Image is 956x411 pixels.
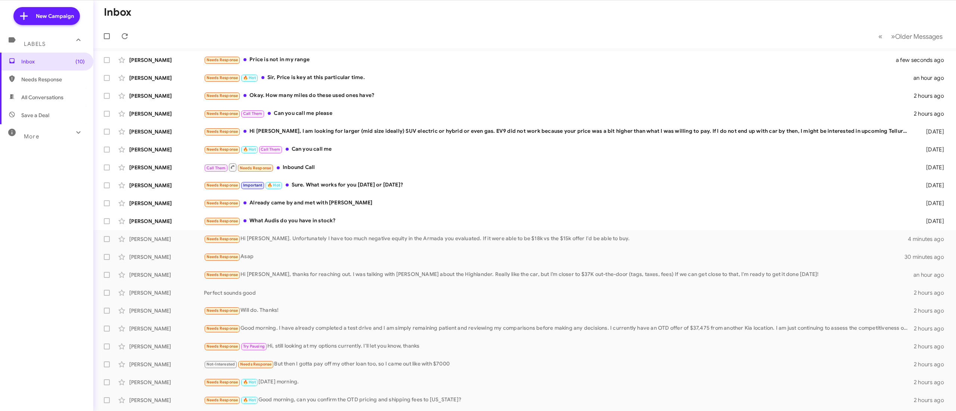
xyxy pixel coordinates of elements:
div: [PERSON_NAME] [129,289,204,297]
div: 2 hours ago [912,343,950,350]
span: Needs Response [207,201,238,205]
div: an hour ago [912,74,950,82]
div: Sir, Price is key at this particular time. [204,73,912,82]
div: Good morning. I have already completed a test drive and I am simply remaining patient and reviewi... [204,324,912,333]
div: [PERSON_NAME] [129,110,204,117]
div: [DATE] [912,200,950,207]
button: Next [887,29,947,44]
div: 2 hours ago [912,289,950,297]
span: All Conversations [21,94,63,101]
div: [PERSON_NAME] [129,325,204,332]
div: Hi [PERSON_NAME], I am looking for larger (mid size ideally) SUV electric or hybrid or even gas. ... [204,127,912,136]
div: [DATE] [912,146,950,153]
div: Already came by and met with [PERSON_NAME] [204,199,912,207]
div: But then I gotta pay off my other loan too, so I came out like with $7000 [204,360,912,368]
div: Perfect sounds good [204,289,912,297]
span: Save a Deal [21,112,49,119]
h1: Inbox [104,6,131,18]
div: [PERSON_NAME] [129,146,204,153]
div: 2 hours ago [912,325,950,332]
div: Price is not in my range [204,56,905,64]
nav: Page navigation example [874,29,947,44]
span: 🔥 Hot [243,380,256,385]
span: Call Them [207,166,226,170]
div: [PERSON_NAME] [129,164,204,171]
div: 2 hours ago [912,110,950,117]
span: Needs Response [207,111,238,116]
span: Try Pausing [243,344,265,349]
span: Needs Response [207,219,238,223]
div: 2 hours ago [912,307,950,314]
span: Needs Response [207,344,238,349]
div: a few seconds ago [905,56,950,64]
span: New Campaign [36,12,74,20]
div: 2 hours ago [912,379,950,386]
span: Older Messages [895,32,943,41]
div: [DATE] [912,164,950,171]
div: Inbound Call [204,163,912,172]
div: [PERSON_NAME] [129,307,204,314]
div: [PERSON_NAME] [129,56,204,64]
span: Needs Response [207,308,238,313]
div: [PERSON_NAME] [129,379,204,386]
span: Needs Response [21,76,85,83]
div: [PERSON_NAME] [129,92,204,100]
div: Good morning, can you confirm the OTD pricing and shipping fees to [US_STATE]? [204,396,912,404]
div: 4 minutes ago [908,235,950,243]
div: Can you call me [204,145,912,154]
div: [DATE] [912,217,950,225]
span: Needs Response [207,380,238,385]
div: Will do. Thanks! [204,306,912,315]
div: [DATE] morning. [204,378,912,386]
div: [DATE] [912,128,950,135]
div: [PERSON_NAME] [129,253,204,261]
div: [PERSON_NAME] [129,74,204,82]
div: [PERSON_NAME] [129,271,204,279]
div: [PERSON_NAME] [129,343,204,350]
div: 30 minutes ago [905,253,950,261]
span: 🔥 Hot [243,398,256,402]
div: Can you call me please [204,109,912,118]
span: Not-Interested [207,362,235,367]
span: Needs Response [207,236,238,241]
span: Call Them [243,111,263,116]
div: Hi, still looking at my options currently. I'll let you know, thanks [204,342,912,351]
span: Needs Response [207,75,238,80]
span: Important [243,183,263,188]
div: [PERSON_NAME] [129,217,204,225]
span: Inbox [21,58,85,65]
div: [PERSON_NAME] [129,200,204,207]
div: [PERSON_NAME] [129,361,204,368]
span: 🔥 Hot [267,183,280,188]
span: Labels [24,41,46,47]
div: 2 hours ago [912,361,950,368]
div: [DATE] [912,182,950,189]
span: Needs Response [207,254,238,259]
div: Sure. What works for you [DATE] or [DATE]? [204,181,912,189]
span: (10) [75,58,85,65]
span: Needs Response [207,147,238,152]
div: Hi [PERSON_NAME]. Unfortunately I have too much negative equity in the Armada you evaluated. If i... [204,235,908,243]
span: « [878,32,882,41]
span: Needs Response [207,183,238,188]
div: Asap [204,252,905,261]
span: 🔥 Hot [243,147,256,152]
div: [PERSON_NAME] [129,396,204,404]
span: » [891,32,895,41]
div: an hour ago [912,271,950,279]
span: Needs Response [207,326,238,331]
a: New Campaign [13,7,80,25]
span: Needs Response [240,166,271,170]
span: Needs Response [207,272,238,277]
div: 2 hours ago [912,92,950,100]
span: Needs Response [207,93,238,98]
div: [PERSON_NAME] [129,235,204,243]
button: Previous [874,29,887,44]
span: Needs Response [207,129,238,134]
span: More [24,133,39,140]
div: [PERSON_NAME] [129,128,204,135]
div: 2 hours ago [912,396,950,404]
div: Hi [PERSON_NAME], thanks for reaching out. I was talking with [PERSON_NAME] about the Highlander.... [204,270,912,279]
div: What Audis do you have in stock? [204,217,912,225]
span: Needs Response [207,398,238,402]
